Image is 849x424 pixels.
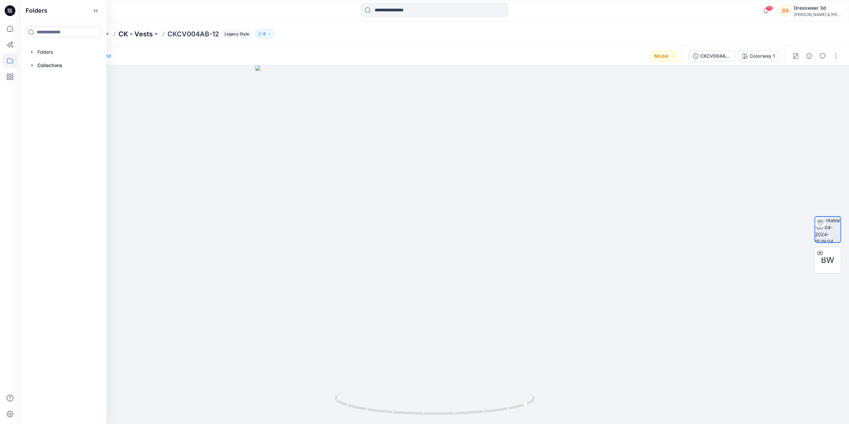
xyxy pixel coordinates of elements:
span: Legacy Style [222,30,252,38]
p: Collections [37,61,62,69]
div: Dresswear 3d [794,4,841,12]
div: [PERSON_NAME] & [PERSON_NAME] [794,12,841,17]
div: Colorway 1 [750,52,775,60]
button: Colorway 1 [738,51,779,61]
img: turntable-05-04-2024-15:19:04 [815,217,840,242]
div: CKCV004ABR-12 [700,52,731,60]
p: 6 [263,30,266,38]
div: D3 [779,5,791,17]
button: Details [804,51,814,61]
p: CKCV004AB-12 [167,29,219,39]
span: BW [821,254,834,266]
button: CKCV004ABR-12 [689,51,735,61]
span: 73 [766,6,773,11]
a: CK - Vests [118,29,153,39]
button: 6 [255,29,274,39]
button: Legacy Style [219,29,252,39]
